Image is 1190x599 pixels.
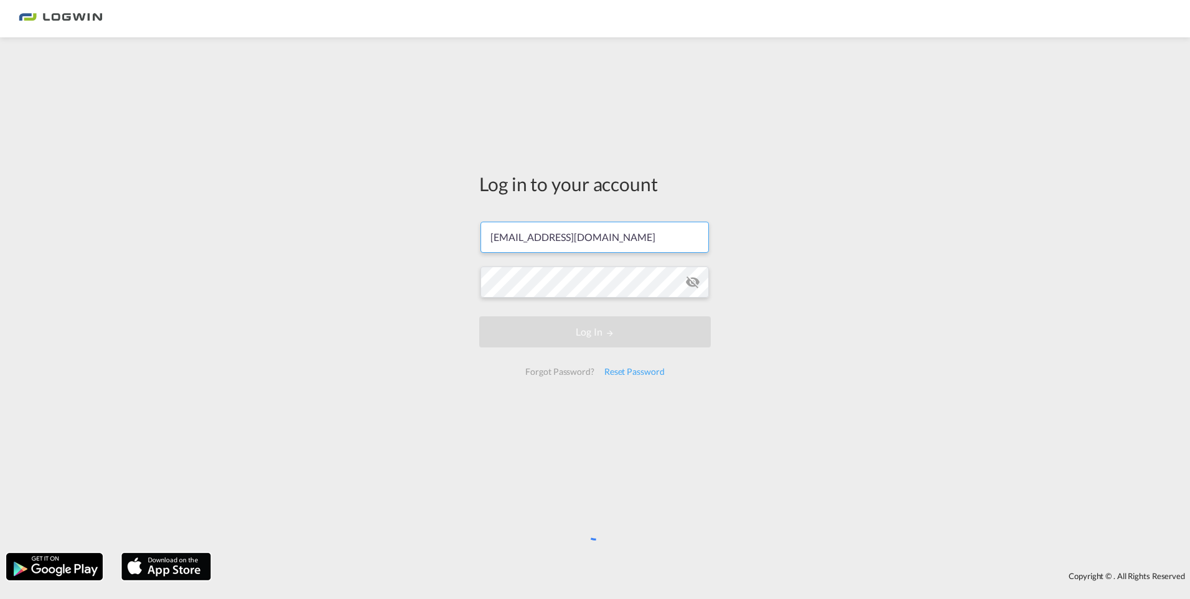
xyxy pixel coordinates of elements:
[479,316,711,347] button: LOGIN
[599,361,670,383] div: Reset Password
[217,565,1190,587] div: Copyright © . All Rights Reserved
[5,552,104,582] img: google.png
[19,5,103,33] img: bc73a0e0d8c111efacd525e4c8ad7d32.png
[120,552,212,582] img: apple.png
[480,222,709,253] input: Enter email/phone number
[520,361,599,383] div: Forgot Password?
[479,171,711,197] div: Log in to your account
[685,275,700,290] md-icon: icon-eye-off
